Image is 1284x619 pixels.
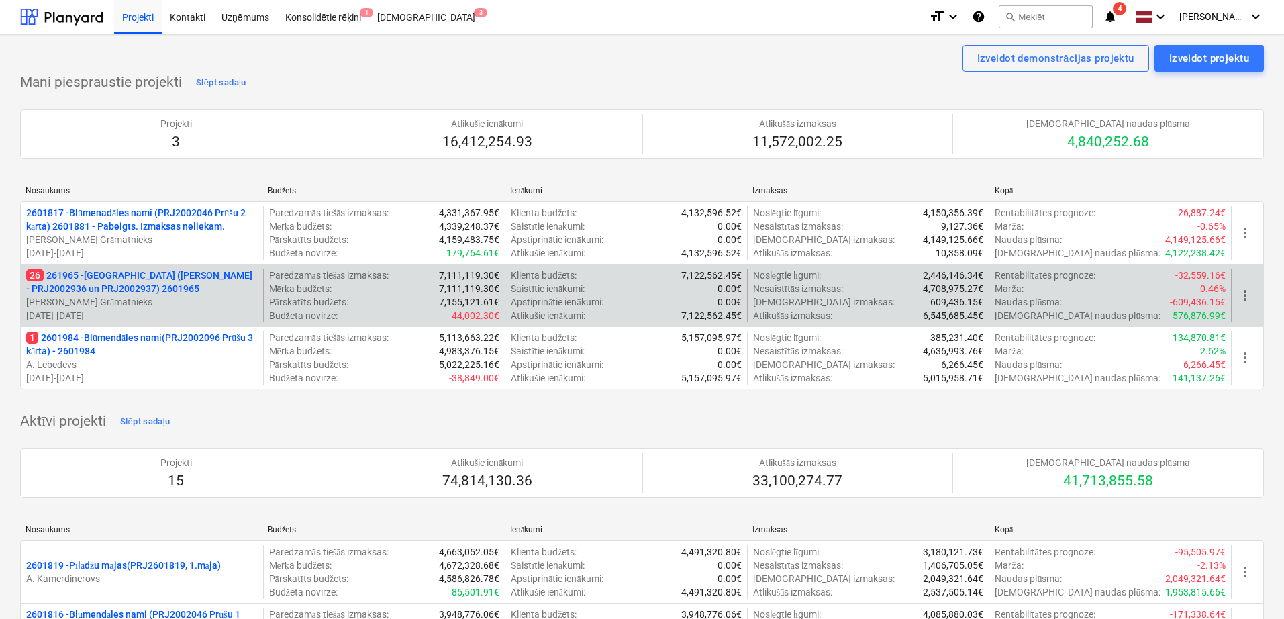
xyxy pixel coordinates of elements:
[269,220,332,233] p: Mērķa budžets :
[929,9,945,25] i: format_size
[117,411,174,432] button: Slēpt sadaļu
[995,525,1226,535] div: Kopā
[269,282,332,295] p: Mērķa budžets :
[1237,350,1253,366] span: more_vert
[1179,11,1246,23] span: [PERSON_NAME] Grāmatnieks
[681,269,742,282] p: 7,122,562.45€
[269,585,338,599] p: Budžeta novirze :
[269,309,338,322] p: Budžeta novirze :
[752,456,842,469] p: Atlikušās izmaksas
[972,9,985,25] i: Zināšanu pamats
[26,269,44,281] span: 26
[995,186,1226,196] div: Kopā
[511,331,577,344] p: Klienta budžets :
[923,309,983,322] p: 6,545,685.45€
[752,186,984,195] div: Izmaksas
[995,295,1062,309] p: Naudas plūsma :
[160,117,192,130] p: Projekti
[439,206,499,220] p: 4,331,367.95€
[995,233,1062,246] p: Naudas plūsma :
[511,233,603,246] p: Apstiprinātie ienākumi :
[442,472,532,491] p: 74,814,130.36
[26,206,258,233] p: 2601817 - Blūmenadāles nami (PRJ2002046 Prūšu 2 kārta) 2601881 - Pabeigts. Izmaksas neliekam.
[1173,309,1226,322] p: 576,876.99€
[269,572,348,585] p: Pārskatīts budžets :
[449,309,499,322] p: -44,002.30€
[718,233,742,246] p: 0.00€
[1175,206,1226,220] p: -26,887.24€
[941,220,983,233] p: 9,127.36€
[1175,269,1226,282] p: -32,559.16€
[995,572,1062,585] p: Naudas plūsma :
[1237,287,1253,303] span: more_vert
[511,545,577,559] p: Klienta budžets :
[681,371,742,385] p: 5,157,095.97€
[681,246,742,260] p: 4,132,596.52€
[753,269,821,282] p: Noslēgtie līgumi :
[1170,295,1226,309] p: -609,436.15€
[995,206,1095,220] p: Rentabilitātes prognoze :
[753,309,833,322] p: Atlikušās izmaksas :
[718,295,742,309] p: 0.00€
[1113,2,1126,15] span: 4
[930,295,983,309] p: 609,436.15€
[439,545,499,559] p: 4,663,052.05€
[511,344,585,358] p: Saistītie ienākumi :
[1200,344,1226,358] p: 2.62%
[681,331,742,344] p: 5,157,095.97€
[977,50,1134,67] div: Izveidot demonstrācijas projektu
[474,8,487,17] span: 3
[753,559,843,572] p: Nesaistītās izmaksas :
[995,269,1095,282] p: Rentabilitātes prognoze :
[26,206,258,260] div: 2601817 -Blūmenadāles nami (PRJ2002046 Prūšu 2 kārta) 2601881 - Pabeigts. Izmaksas neliekam.[PERS...
[1181,358,1226,371] p: -6,266.45€
[160,456,192,469] p: Projekti
[995,282,1023,295] p: Marža :
[681,206,742,220] p: 4,132,596.52€
[1248,9,1264,25] i: keyboard_arrow_down
[26,358,258,371] p: A. Lebedevs
[439,331,499,344] p: 5,113,663.22€
[26,332,38,344] span: 1
[753,344,843,358] p: Nesaistītās izmaksas :
[439,559,499,572] p: 4,672,328.68€
[20,412,106,431] p: Aktīvi projekti
[160,472,192,491] p: 15
[269,371,338,385] p: Budžeta novirze :
[753,246,833,260] p: Atlikušās izmaksas :
[753,220,843,233] p: Nesaistītās izmaksas :
[936,246,983,260] p: 10,358.09€
[26,269,258,322] div: 26261965 -[GEOGRAPHIC_DATA] ([PERSON_NAME] - PRJ2002936 un PRJ2002937) 2601965[PERSON_NAME] Grāma...
[26,295,258,309] p: [PERSON_NAME] Grāmatnieks
[449,371,499,385] p: -38,849.00€
[1217,555,1284,619] div: Chat Widget
[269,545,389,559] p: Paredzamās tiešās izmaksas :
[995,371,1160,385] p: [DEMOGRAPHIC_DATA] naudas plūsma :
[510,186,742,196] div: Ienākumi
[999,5,1093,28] button: Meklēt
[681,545,742,559] p: 4,491,320.80€
[439,572,499,585] p: 4,586,826.78€
[439,358,499,371] p: 5,022,225.16€
[26,525,257,534] div: Nosaukums
[26,233,258,246] p: [PERSON_NAME] Grāmatnieks
[1026,472,1190,491] p: 41,713,855.58
[26,269,258,295] p: 261965 - [GEOGRAPHIC_DATA] ([PERSON_NAME] - PRJ2002936 un PRJ2002937) 2601965
[26,331,258,385] div: 12601984 -Blūmendāles nami(PRJ2002096 Prūšu 3 kārta) - 2601984A. Lebedevs[DATE]-[DATE]
[511,559,585,572] p: Saistītie ienākumi :
[753,331,821,344] p: Noslēgtie līgumi :
[26,331,258,358] p: 2601984 - Blūmendāles nami(PRJ2002096 Prūšu 3 kārta) - 2601984
[20,73,182,92] p: Mani piespraustie projekti
[923,545,983,559] p: 3,180,121.73€
[269,295,348,309] p: Pārskatīts budžets :
[510,525,742,535] div: Ienākumi
[995,220,1023,233] p: Marža :
[718,572,742,585] p: 0.00€
[923,282,983,295] p: 4,708,975.27€
[752,117,842,130] p: Atlikušās izmaksas
[1005,11,1016,22] span: search
[269,246,338,260] p: Budžeta novirze :
[439,282,499,295] p: 7,111,119.30€
[753,545,821,559] p: Noslēgtie līgumi :
[962,45,1149,72] button: Izveidot demonstrācijas projektu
